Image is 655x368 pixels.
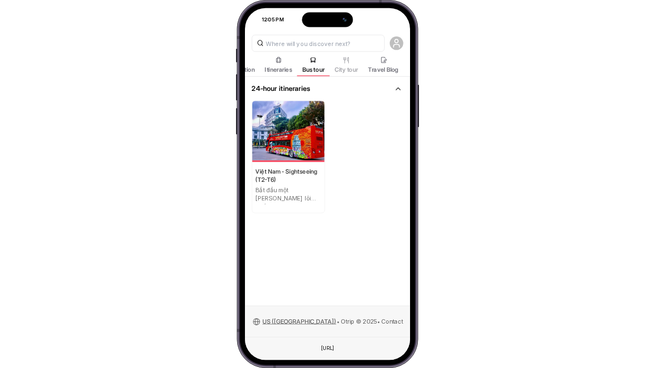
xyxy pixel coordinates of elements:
div: 24-hour itineraries [252,84,310,94]
div: • • [245,306,410,337]
span: Itineraries [265,65,292,73]
div: 12:05 PM [246,16,288,24]
button: US ([GEOGRAPHIC_DATA]) [252,317,337,325]
span: City tour [335,65,358,73]
span: Travel Blog [368,65,398,73]
input: Where will you discover next? [252,34,384,51]
button: Contact [381,317,403,327]
span: Attraction [227,65,255,73]
div: This is a fake element. To change the URL just use the Browser text field on the top. [314,343,341,354]
span: US ([GEOGRAPHIC_DATA]) [262,318,336,324]
span: Bus tour [302,65,325,73]
button: Otrip © 2025 [340,317,377,327]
